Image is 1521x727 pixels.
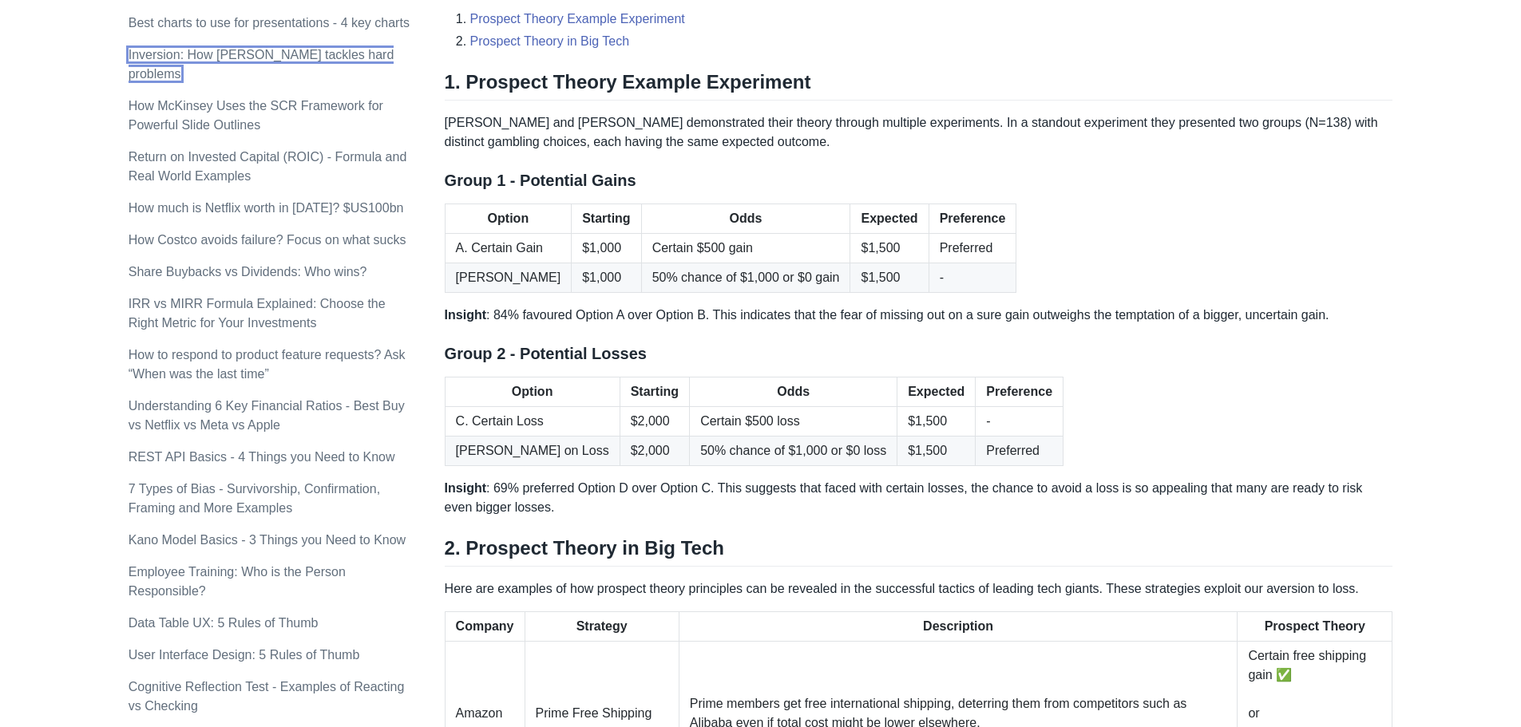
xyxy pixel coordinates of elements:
td: [PERSON_NAME] on Loss [445,437,620,466]
td: C. Certain Loss [445,407,620,437]
th: Odds [641,204,850,234]
td: Preferred [929,234,1016,263]
a: 7 Types of Bias - Survivorship, Confirmation, Framing and More Examples [129,482,380,515]
th: Option [445,377,620,407]
h3: Group 2 - Potential Losses [445,344,1393,364]
a: Return on Invested Capital (ROIC) - Formula and Real World Examples [129,150,407,183]
th: Starting [620,377,689,407]
th: Expected [850,204,929,234]
td: $1,500 [897,437,976,466]
td: - [976,407,1064,437]
a: Data Table UX: 5 Rules of Thumb [129,616,319,630]
a: Understanding 6 Key Financial Ratios - Best Buy vs Netflix vs Meta vs Apple [129,399,405,432]
a: How McKinsey Uses the SCR Framework for Powerful Slide Outlines [129,99,383,132]
td: Certain $500 gain [641,234,850,263]
a: User Interface Design: 5 Rules of Thumb [129,648,360,662]
a: How Costco avoids failure? Focus on what sucks [129,233,406,247]
th: Description [679,612,1238,642]
th: Option [445,204,572,234]
a: Prospect Theory in Big Tech [470,34,630,48]
td: Preferred [976,437,1064,466]
td: 50% chance of $1,000 or $0 loss [690,437,897,466]
th: Preference [929,204,1016,234]
td: A. Certain Gain [445,234,572,263]
a: Inversion: How [PERSON_NAME] tackles hard problems [129,48,394,81]
td: Certain $500 loss [690,407,897,437]
th: Odds [690,377,897,407]
strong: Insight [445,481,486,495]
th: Preference [976,377,1064,407]
h3: Group 1 - Potential Gains [445,171,1393,191]
a: Best charts to use for presentations - 4 key charts [129,16,410,30]
a: REST API Basics - 4 Things you Need to Know [129,450,395,464]
td: $1,500 [897,407,976,437]
p: Here are examples of how prospect theory principles can be revealed in the successful tactics of ... [445,579,1393,599]
p: : 69% preferred Option D over Option C. This suggests that faced with certain losses, the chance ... [445,479,1393,517]
th: Prospect Theory [1238,612,1392,642]
p: [PERSON_NAME] and [PERSON_NAME] demonstrated their theory through multiple experiments. In a stan... [445,113,1393,152]
a: How to respond to product feature requests? Ask “When was the last time” [129,348,406,381]
a: Cognitive Reflection Test - Examples of Reacting vs Checking [129,680,405,713]
h2: 2. Prospect Theory in Big Tech [445,536,1393,567]
td: [PERSON_NAME] [445,263,572,293]
h2: 1. Prospect Theory Example Experiment [445,70,1393,101]
a: Kano Model Basics - 3 Things you Need to Know [129,533,406,547]
th: Expected [897,377,976,407]
td: $1,500 [850,263,929,293]
a: Share Buybacks vs Dividends: Who wins? [129,265,367,279]
a: IRR vs MIRR Formula Explained: Choose the Right Metric for Your Investments [129,297,386,330]
td: $1,000 [572,263,641,293]
a: Employee Training: Who is the Person Responsible? [129,565,346,598]
td: 50% chance of $1,000 or $0 gain [641,263,850,293]
th: Strategy [525,612,679,642]
strong: Insight [445,308,486,322]
p: : 84% favoured Option A over Option B. This indicates that the fear of missing out on a sure gain... [445,306,1393,325]
th: Starting [572,204,641,234]
td: $1,000 [572,234,641,263]
th: Company [445,612,525,642]
a: Prospect Theory Example Experiment [470,12,685,26]
td: $1,500 [850,234,929,263]
a: How much is Netflix worth in [DATE]? $US100bn [129,201,404,215]
td: - [929,263,1016,293]
td: $2,000 [620,407,689,437]
td: $2,000 [620,437,689,466]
